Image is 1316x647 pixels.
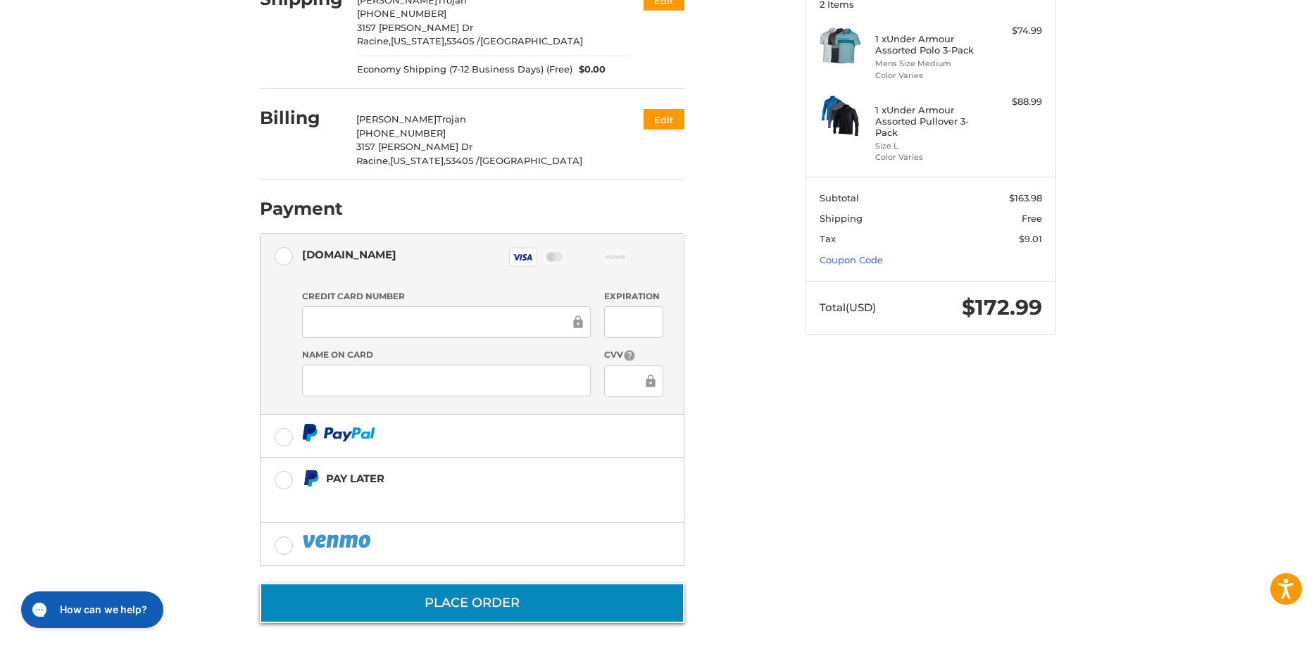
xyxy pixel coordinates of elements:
[357,8,446,19] span: [PHONE_NUMBER]
[986,95,1042,109] div: $88.99
[356,141,472,152] span: 3157 [PERSON_NAME] Dr
[302,290,591,303] label: Credit Card Number
[1009,192,1042,203] span: $163.98
[480,35,583,46] span: [GEOGRAPHIC_DATA]
[437,113,466,125] span: Trojan
[820,301,876,314] span: Total (USD)
[326,467,596,490] div: Pay Later
[446,35,480,46] span: 53405 /
[390,155,446,166] span: [US_STATE],
[644,109,684,130] button: Edit
[357,63,572,77] span: Economy Shipping (7-12 Business Days) (Free)
[357,35,391,46] span: Racine,
[302,493,596,505] iframe: PayPal Message 1
[357,22,473,33] span: 3157 [PERSON_NAME] Dr
[302,532,374,550] img: PayPal icon
[820,213,863,224] span: Shipping
[302,424,375,441] img: PayPal icon
[875,70,983,82] li: Color Varies
[875,33,983,56] h4: 1 x Under Armour Assorted Polo 3-Pack
[875,151,983,163] li: Color Varies
[480,155,582,166] span: [GEOGRAPHIC_DATA]
[356,127,446,139] span: [PHONE_NUMBER]
[260,583,684,623] button: Place Order
[302,470,320,487] img: Pay Later icon
[572,63,606,77] span: $0.00
[14,586,168,633] iframe: Gorgias live chat messenger
[820,233,836,244] span: Tax
[446,155,480,166] span: 53405 /
[1019,233,1042,244] span: $9.01
[875,140,983,152] li: Size L
[820,192,859,203] span: Subtotal
[302,243,396,266] div: [DOMAIN_NAME]
[820,254,883,265] a: Coupon Code
[302,348,591,361] label: Name on Card
[260,107,342,129] h2: Billing
[1022,213,1042,224] span: Free
[962,294,1042,320] span: $172.99
[875,58,983,70] li: Mens Size Medium
[986,24,1042,38] div: $74.99
[356,155,390,166] span: Racine,
[604,290,663,303] label: Expiration
[391,35,446,46] span: [US_STATE],
[260,198,343,220] h2: Payment
[356,113,437,125] span: [PERSON_NAME]
[875,104,983,139] h4: 1 x Under Armour Assorted Pullover 3-Pack
[604,348,663,362] label: CVV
